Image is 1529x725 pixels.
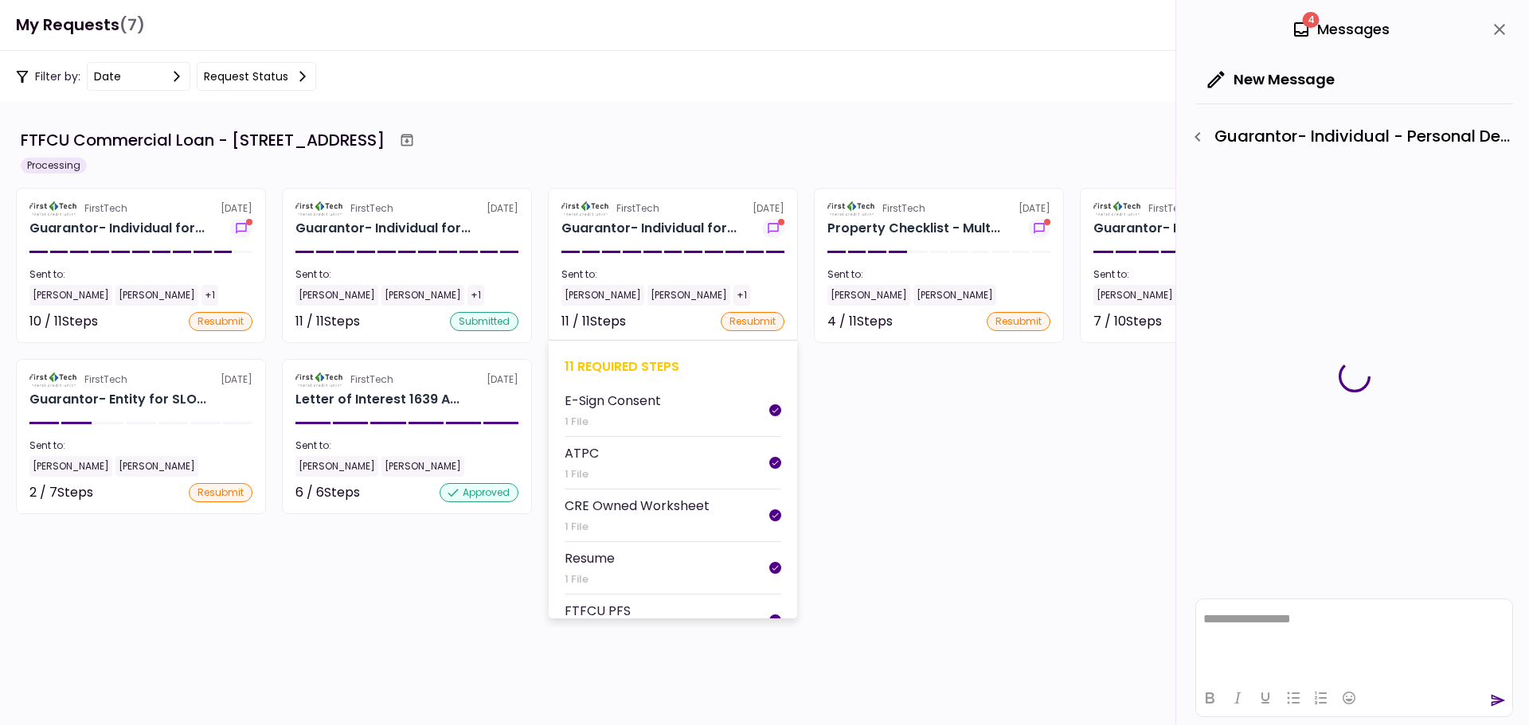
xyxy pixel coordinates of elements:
button: Underline [1252,687,1279,709]
div: [PERSON_NAME] [295,456,378,477]
div: 7 / 10 Steps [1093,312,1162,331]
div: FirstTech [350,372,393,387]
div: [DATE] [295,372,518,387]
img: Partner logo [561,201,610,216]
div: [PERSON_NAME] [647,285,730,306]
div: Sent to: [295,267,518,282]
div: Sent to: [295,439,518,453]
div: 11 required steps [565,357,781,376]
img: Partner logo [29,201,78,216]
div: FirstTech [1148,201,1191,216]
button: Request status [197,62,316,91]
button: show-messages [230,219,252,238]
h1: My Requests [16,9,145,41]
div: [DATE] [827,201,1050,216]
button: show-messages [1028,219,1050,238]
div: Messages [1292,18,1390,41]
div: 4 / 11 Steps [827,312,893,331]
button: New Message [1195,59,1347,100]
div: Guarantor- Entity for SLOV AND SLOV, LLC Neighborhood Drummer, LLC [29,390,206,409]
img: Partner logo [295,201,344,216]
img: Partner logo [827,201,876,216]
div: [PERSON_NAME] [115,456,198,477]
div: Guarantor- Individual for SLOV AND SLOV, LLC John Curran [29,219,205,238]
div: CRE Owned Worksheet [565,496,710,516]
div: Guarantor- Individual for SLOV AND SLOV, LLC Joe Miketo [295,219,471,238]
div: 1 File [565,519,710,535]
div: 1 File [565,414,661,430]
iframe: Rich Text Area [1196,599,1512,679]
div: Guarantor- Individual - Personal Debt Schedule [1184,123,1513,150]
div: +1 [467,285,484,306]
div: [PERSON_NAME] [115,285,198,306]
div: Processing [21,158,87,173]
span: 4 [1303,12,1320,28]
div: [PERSON_NAME] [295,285,378,306]
div: Guarantor- Individual for SLOV AND SLOV, LLC Shawn Buckley [561,219,737,238]
div: Property Checklist - Multi-Family for SLOV AND SLOV, LLC 1639 Alameda Ave [827,219,1000,238]
div: Sent to: [1093,267,1316,282]
div: [PERSON_NAME] [29,285,112,306]
button: close [1486,16,1513,43]
div: [PERSON_NAME] [827,285,910,306]
div: FirstTech [84,372,127,387]
div: FTFCU PFS [565,601,631,621]
div: 6 / 6 Steps [295,483,360,502]
div: Guarantor- Individual for SLOV AND SLOV, LLC Jim Miketo [1093,219,1269,238]
div: [PERSON_NAME] [1093,285,1176,306]
button: Bold [1196,687,1223,709]
div: Sent to: [561,267,784,282]
span: (7) [119,9,145,41]
div: resubmit [189,312,252,331]
div: [PERSON_NAME] [381,456,464,477]
div: 10 / 11 Steps [29,312,98,331]
button: Numbered list [1308,687,1335,709]
div: +1 [201,285,218,306]
div: approved [440,483,518,502]
div: FTFCU Commercial Loan - [STREET_ADDRESS] [21,128,385,152]
div: resubmit [189,483,252,502]
div: [PERSON_NAME] [913,285,996,306]
div: E-Sign Consent [565,391,661,411]
div: 11 / 11 Steps [561,312,626,331]
div: Sent to: [29,267,252,282]
div: FirstTech [84,201,127,216]
div: resubmit [721,312,784,331]
div: [PERSON_NAME] [381,285,464,306]
div: +1 [733,285,750,306]
div: 1 File [565,466,599,482]
button: Archive workflow [393,126,421,154]
div: Sent to: [29,439,252,453]
div: 1 File [565,571,615,587]
button: Italic [1224,687,1251,709]
button: show-messages [762,219,784,238]
div: ATPC [565,443,599,463]
div: 11 / 11 Steps [295,312,360,331]
div: Resume [565,548,615,568]
div: Letter of Interest 1639 Alameda Ave Lakewood OH [295,390,459,409]
button: send [1490,692,1506,708]
div: Sent to: [827,267,1050,282]
div: [DATE] [295,201,518,216]
button: Emojis [1335,687,1363,709]
div: [PERSON_NAME] [561,285,644,306]
div: FirstTech [350,201,393,216]
div: FirstTech [616,201,659,216]
div: [DATE] [29,201,252,216]
button: date [87,62,190,91]
div: [DATE] [1093,201,1316,216]
div: [DATE] [29,372,252,387]
img: Partner logo [1093,201,1142,216]
div: submitted [450,312,518,331]
div: date [94,68,121,85]
div: [DATE] [561,201,784,216]
img: Partner logo [29,372,78,387]
div: resubmit [987,312,1050,331]
div: 2 / 7 Steps [29,483,93,502]
div: FirstTech [882,201,925,216]
img: Partner logo [295,372,344,387]
div: [PERSON_NAME] [29,456,112,477]
button: Bullet list [1280,687,1307,709]
div: Filter by: [16,62,316,91]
